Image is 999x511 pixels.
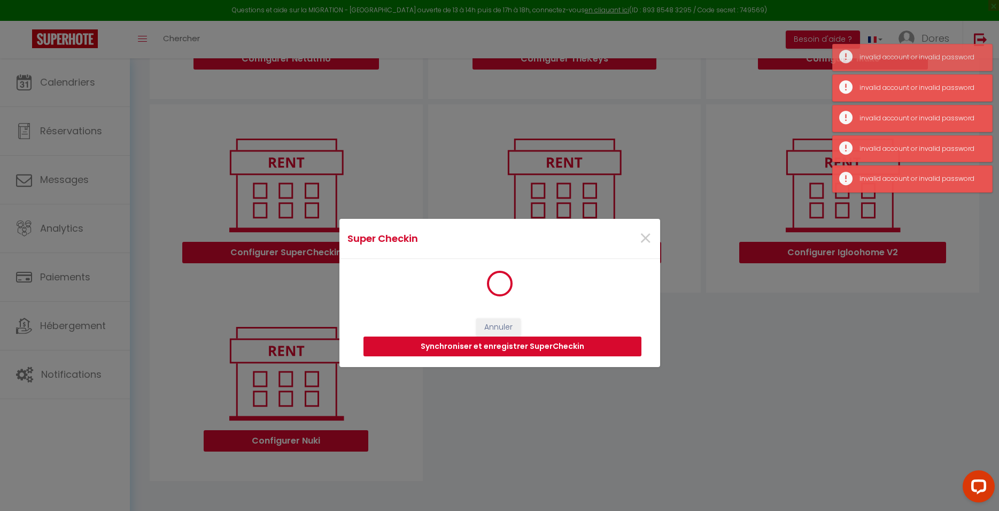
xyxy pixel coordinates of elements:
[859,144,981,154] div: invalid account or invalid password
[859,83,981,93] div: invalid account or invalid password
[954,466,999,511] iframe: LiveChat chat widget
[859,113,981,124] div: invalid account or invalid password
[859,52,981,63] div: invalid account or invalid password
[476,318,521,337] button: Annuler
[347,231,546,246] h4: Super Checkin
[639,223,652,255] span: ×
[639,227,652,250] button: Close
[363,337,641,357] button: Synchroniser et enregistrer SuperCheckin
[859,174,981,184] div: invalid account or invalid password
